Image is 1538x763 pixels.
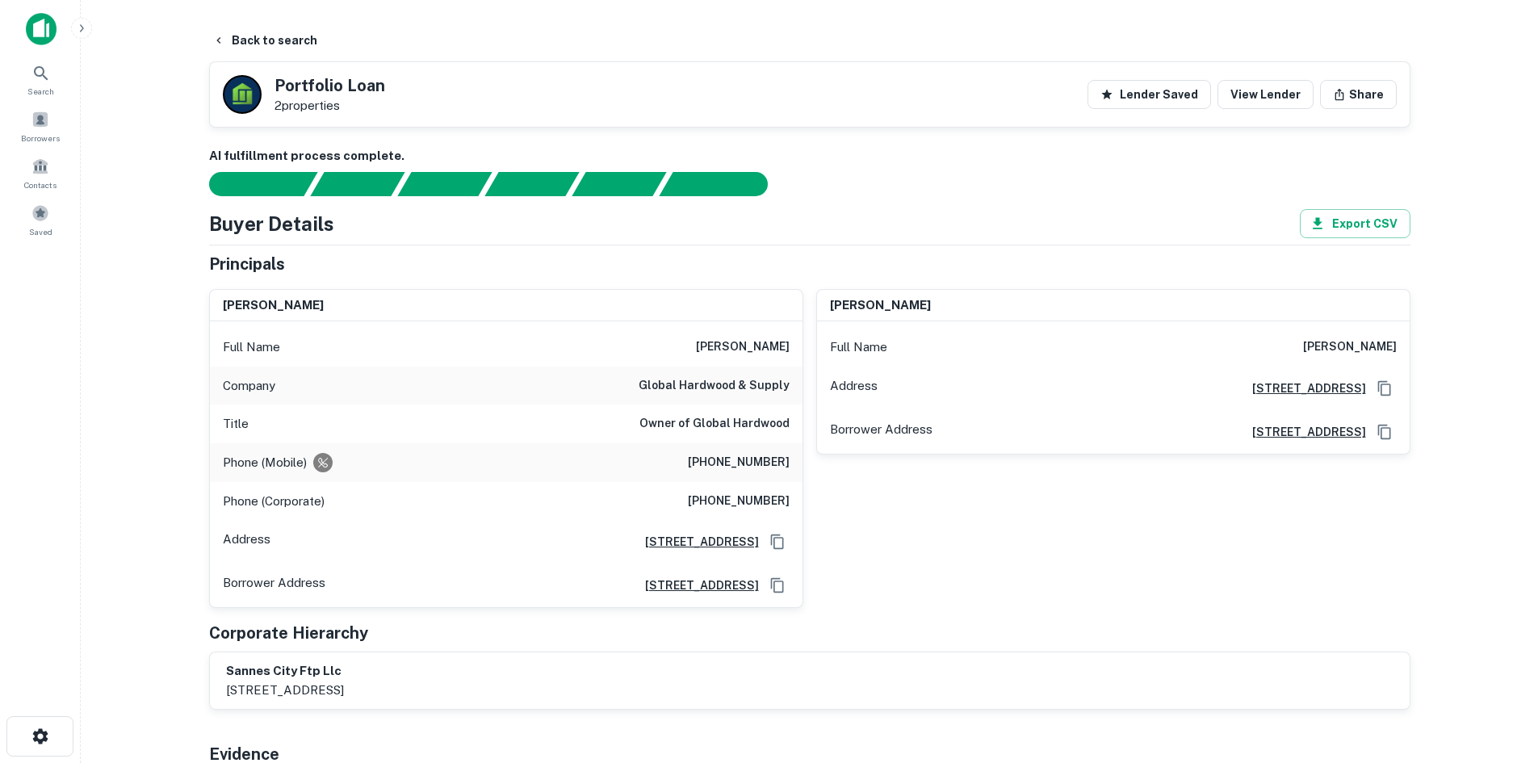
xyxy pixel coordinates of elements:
div: Requests to not be contacted at this number [313,453,333,472]
span: Saved [29,225,52,238]
p: Address [830,376,878,400]
h6: [PERSON_NAME] [1303,337,1397,357]
h6: AI fulfillment process complete. [209,147,1410,166]
h6: Owner of Global Hardwood [639,414,790,434]
div: AI fulfillment process complete. [660,172,787,196]
h6: [PHONE_NUMBER] [688,453,790,472]
h4: Buyer Details [209,209,334,238]
button: Copy Address [1372,420,1397,444]
h6: [PERSON_NAME] [696,337,790,357]
span: Contacts [24,178,57,191]
button: Copy Address [1372,376,1397,400]
div: Principals found, still searching for contact information. This may take time... [572,172,666,196]
h6: global hardwood & supply [639,376,790,396]
button: Share [1320,80,1397,109]
p: Full Name [223,337,280,357]
h5: Principals [209,252,285,276]
p: Phone (Mobile) [223,453,307,472]
a: [STREET_ADDRESS] [632,576,759,594]
h6: sannes city ftp llc [226,662,344,681]
button: Back to search [206,26,324,55]
div: Your request is received and processing... [310,172,404,196]
p: Address [223,530,270,554]
p: Full Name [830,337,887,357]
h6: [PHONE_NUMBER] [688,492,790,511]
p: Company [223,376,275,396]
img: capitalize-icon.png [26,13,57,45]
a: Search [5,57,76,101]
iframe: Chat Widget [1457,582,1538,660]
a: Borrowers [5,104,76,148]
span: Borrowers [21,132,60,145]
a: [STREET_ADDRESS] [1239,379,1366,397]
p: Borrower Address [830,420,932,444]
span: Search [27,85,54,98]
h6: [PERSON_NAME] [830,296,931,315]
a: [STREET_ADDRESS] [1239,423,1366,441]
button: Copy Address [765,530,790,554]
div: Sending borrower request to AI... [190,172,311,196]
button: Lender Saved [1087,80,1211,109]
h5: Corporate Hierarchy [209,621,368,645]
div: Principals found, AI now looking for contact information... [484,172,579,196]
p: Title [223,414,249,434]
p: 2 properties [274,99,385,113]
p: Phone (Corporate) [223,492,325,511]
a: [STREET_ADDRESS] [632,533,759,551]
h6: [PERSON_NAME] [223,296,324,315]
a: Contacts [5,151,76,195]
h5: Portfolio Loan [274,78,385,94]
a: Saved [5,198,76,241]
a: View Lender [1217,80,1314,109]
div: Documents found, AI parsing details... [397,172,492,196]
p: Borrower Address [223,573,325,597]
p: [STREET_ADDRESS] [226,681,344,700]
button: Copy Address [765,573,790,597]
button: Export CSV [1300,209,1410,238]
